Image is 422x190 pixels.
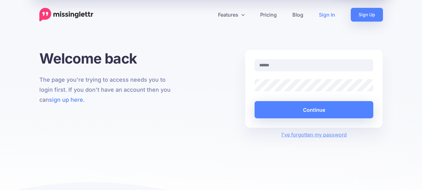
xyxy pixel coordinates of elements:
[39,50,177,67] h1: Welcome back
[210,8,252,22] a: Features
[351,8,383,22] a: Sign Up
[39,75,177,105] p: The page you're trying to access needs you to login first. If you don't have an account then you ...
[49,96,83,103] a: sign up here
[281,131,347,138] a: I've forgotten my password
[311,8,343,22] a: Sign In
[255,101,374,118] button: Continue
[285,8,311,22] a: Blog
[252,8,285,22] a: Pricing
